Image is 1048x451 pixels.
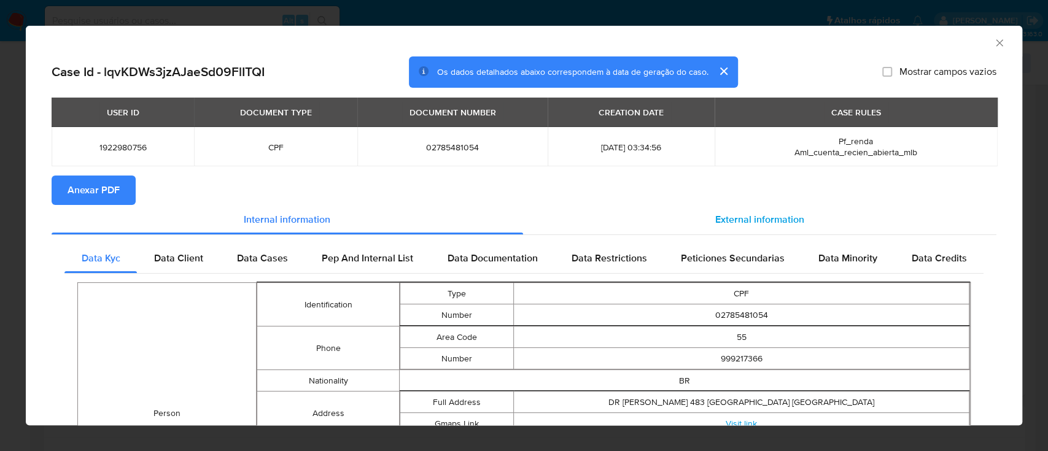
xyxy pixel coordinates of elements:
[52,205,996,234] div: Detailed info
[237,251,288,265] span: Data Cases
[400,283,514,304] td: Type
[715,212,804,226] span: External information
[68,177,120,204] span: Anexar PDF
[26,26,1022,425] div: closure-recommendation-modal
[437,66,708,78] span: Os dados detalhados abaixo correspondem à data de geração do caso.
[899,66,996,78] span: Mostrar campos vazios
[514,304,969,326] td: 02785481054
[514,326,969,348] td: 55
[99,102,147,123] div: USER ID
[257,370,399,391] td: Nationality
[244,212,330,226] span: Internal information
[154,251,203,265] span: Data Client
[882,67,892,77] input: Mostrar campos vazios
[400,326,514,348] td: Area Code
[64,244,984,273] div: Detailed internal info
[233,102,319,123] div: DOCUMENT TYPE
[447,251,537,265] span: Data Documentation
[52,64,265,80] h2: Case Id - lqvKDWs3jzAJaeSd09FlITQI
[911,251,966,265] span: Data Credits
[257,326,399,370] td: Phone
[257,391,399,435] td: Address
[794,146,917,158] span: Aml_cuenta_recien_abierta_mlb
[839,135,873,147] span: Pf_renda
[400,370,970,391] td: BR
[400,304,514,326] td: Number
[372,142,533,153] span: 02785481054
[400,413,514,434] td: Gmaps Link
[82,251,120,265] span: Data Kyc
[66,142,179,153] span: 1922980756
[572,251,647,265] span: Data Restrictions
[322,251,413,265] span: Pep And Internal List
[209,142,343,153] span: CPF
[818,251,877,265] span: Data Minority
[726,417,757,430] a: Visit link
[514,348,969,369] td: 999217366
[400,391,514,413] td: Full Address
[402,102,503,123] div: DOCUMENT NUMBER
[708,56,738,86] button: cerrar
[514,283,969,304] td: CPF
[52,175,136,205] button: Anexar PDF
[514,391,969,413] td: DR [PERSON_NAME] 483 [GEOGRAPHIC_DATA] [GEOGRAPHIC_DATA]
[400,348,514,369] td: Number
[562,142,699,153] span: [DATE] 03:34:56
[824,102,888,123] div: CASE RULES
[681,251,785,265] span: Peticiones Secundarias
[993,37,1004,48] button: Fechar a janela
[257,283,399,326] td: Identification
[591,102,671,123] div: CREATION DATE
